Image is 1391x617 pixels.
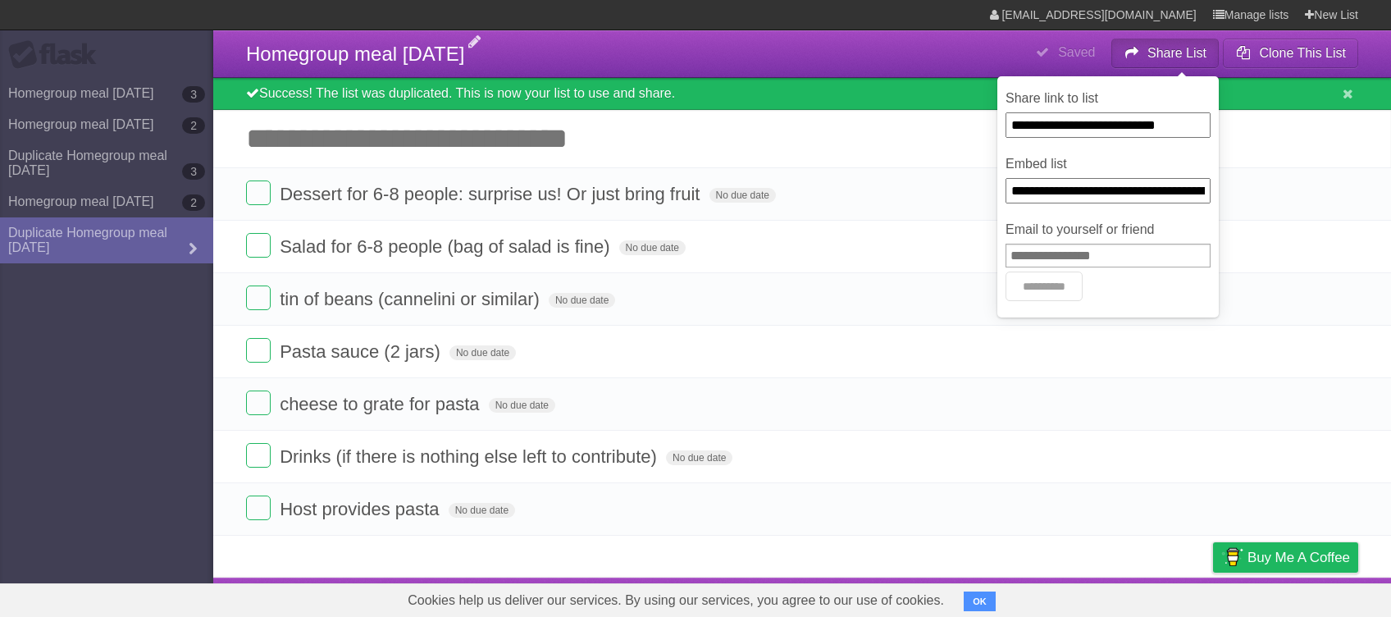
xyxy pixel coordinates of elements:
[246,286,271,310] label: Done
[1223,39,1358,68] button: Clone This List
[709,188,776,203] span: No due date
[246,233,271,258] label: Done
[1058,45,1095,59] b: Saved
[1111,39,1220,68] button: Share List
[1136,582,1172,613] a: Terms
[1259,46,1346,60] b: Clone This List
[182,194,205,211] b: 2
[280,499,443,519] span: Host provides pasta
[549,293,615,308] span: No due date
[1255,582,1358,613] a: Suggest a feature
[182,86,205,103] b: 3
[182,117,205,134] b: 2
[1192,582,1234,613] a: Privacy
[1049,582,1115,613] a: Developers
[280,184,704,204] span: Dessert for 6-8 people: surprise us! Or just bring fruit
[391,584,960,617] span: Cookies help us deliver our services. By using our services, you agree to our use of cookies.
[449,345,516,360] span: No due date
[995,582,1029,613] a: About
[280,394,483,414] span: cheese to grate for pasta
[1213,542,1358,573] a: Buy me a coffee
[280,446,661,467] span: Drinks (if there is nothing else left to contribute)
[1247,543,1350,572] span: Buy me a coffee
[280,341,445,362] span: Pasta sauce (2 jars)
[666,450,732,465] span: No due date
[182,163,205,180] b: 3
[280,289,544,309] span: tin of beans (cannelini or similar)
[449,503,515,518] span: No due date
[213,78,1391,110] div: Success! The list was duplicated. This is now your list to use and share.
[1006,154,1211,174] label: Embed list
[280,236,613,257] span: Salad for 6-8 people (bag of salad is fine)
[1147,46,1206,60] b: Share List
[246,391,271,415] label: Done
[246,338,271,363] label: Done
[246,181,271,205] label: Done
[1006,89,1211,108] label: Share link to list
[246,43,464,65] span: Homegroup meal [DATE]
[964,592,996,611] button: OK
[1006,220,1211,240] label: Email to yourself or friend
[619,240,686,255] span: No due date
[246,443,271,468] label: Done
[8,40,107,70] div: Flask
[489,398,555,413] span: No due date
[1221,543,1243,571] img: Buy me a coffee
[246,496,271,520] label: Done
